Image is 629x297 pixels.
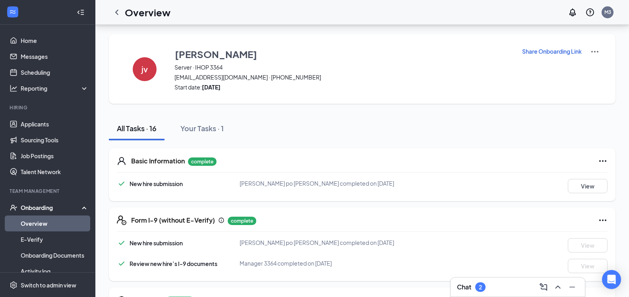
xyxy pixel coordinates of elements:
span: [PERSON_NAME] po [PERSON_NAME] completed on [DATE] [240,180,394,187]
svg: Checkmark [117,179,126,188]
svg: Checkmark [117,238,126,248]
div: M3 [604,9,611,16]
svg: User [117,156,126,166]
span: Review new hire’s I-9 documents [130,260,217,267]
svg: QuestionInfo [585,8,595,17]
svg: ComposeMessage [539,282,548,292]
svg: Settings [10,281,17,289]
span: New hire submission [130,239,183,247]
h5: Basic Information [131,157,185,165]
strong: [DATE] [202,83,221,91]
svg: FormI9EVerifyIcon [117,215,126,225]
svg: Collapse [77,8,85,16]
svg: Ellipses [598,156,608,166]
div: 2 [479,284,482,291]
svg: Info [218,217,225,223]
svg: Checkmark [117,259,126,268]
button: [PERSON_NAME] [174,47,512,61]
span: Manager 3364 completed on [DATE] [240,260,332,267]
span: Server · IHOP 3364 [174,63,512,71]
a: Home [21,33,89,49]
svg: ChevronUp [553,282,563,292]
div: Team Management [10,188,87,194]
h3: Chat [457,283,471,291]
a: Onboarding Documents [21,247,89,263]
a: Overview [21,215,89,231]
span: New hire submission [130,180,183,187]
svg: WorkstreamLogo [9,8,17,16]
button: ChevronUp [552,281,564,293]
a: Applicants [21,116,89,132]
button: Minimize [566,281,579,293]
p: Share Onboarding Link [522,47,582,55]
button: ComposeMessage [537,281,550,293]
h1: Overview [125,6,170,19]
button: View [568,259,608,273]
span: Start date: [174,83,512,91]
div: All Tasks · 16 [117,123,157,133]
a: Sourcing Tools [21,132,89,148]
button: Share Onboarding Link [522,47,582,56]
a: Job Postings [21,148,89,164]
span: [EMAIL_ADDRESS][DOMAIN_NAME] · [PHONE_NUMBER] [174,73,512,81]
img: More Actions [590,47,600,56]
svg: Notifications [568,8,577,17]
div: Open Intercom Messenger [602,270,621,289]
a: E-Verify [21,231,89,247]
p: complete [188,157,217,166]
h4: jv [141,66,148,72]
svg: Minimize [567,282,577,292]
h5: Form I-9 (without E-Verify) [131,216,215,225]
svg: ChevronLeft [112,8,122,17]
div: Your Tasks · 1 [180,123,224,133]
div: Hiring [10,104,87,111]
button: jv [125,47,165,91]
div: Reporting [21,84,89,92]
span: [PERSON_NAME] po [PERSON_NAME] completed on [DATE] [240,239,394,246]
svg: UserCheck [10,204,17,212]
button: View [568,179,608,193]
h3: [PERSON_NAME] [175,47,257,61]
svg: Ellipses [598,215,608,225]
div: Switch to admin view [21,281,76,289]
div: Onboarding [21,204,82,212]
a: Scheduling [21,64,89,80]
p: complete [228,217,256,225]
button: View [568,238,608,252]
svg: Analysis [10,84,17,92]
a: Talent Network [21,164,89,180]
a: Activity log [21,263,89,279]
a: Messages [21,49,89,64]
